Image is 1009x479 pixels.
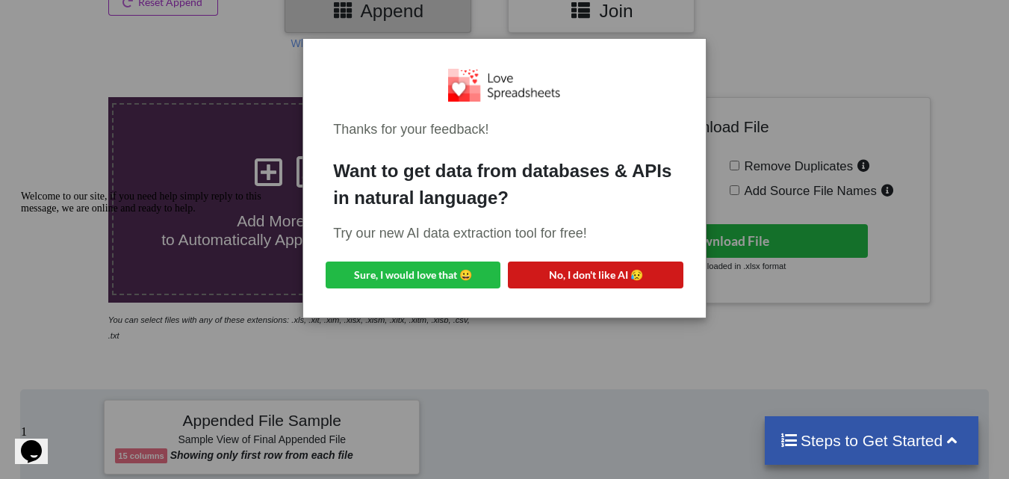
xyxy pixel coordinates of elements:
[333,223,675,244] div: Try our new AI data extraction tool for free!
[780,431,964,450] h4: Steps to Get Started
[508,262,683,288] button: No, I don't like AI 😥
[333,120,675,140] div: Thanks for your feedback!
[15,419,63,464] iframe: chat widget
[6,6,246,29] span: Welcome to our site, if you need help simply reply to this message, we are online and ready to help.
[333,158,675,211] div: Want to get data from databases & APIs in natural language?
[6,6,275,30] div: Welcome to our site, if you need help simply reply to this message, we are online and ready to help.
[15,185,284,412] iframe: chat widget
[326,262,500,288] button: Sure, I would love that 😀
[448,69,560,101] img: Logo.png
